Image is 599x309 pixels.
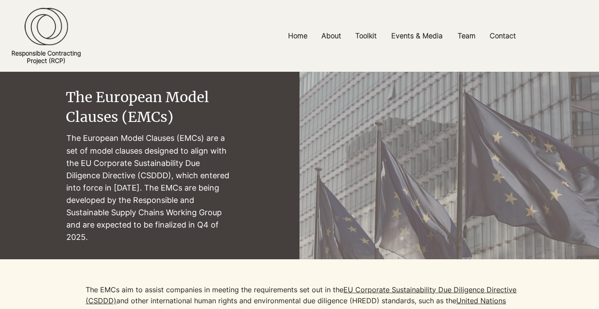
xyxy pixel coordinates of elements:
[387,26,447,46] p: Events & Media
[385,26,451,46] a: Events & Media
[317,26,346,46] p: About
[485,26,520,46] p: Contact
[351,26,381,46] p: Toolkit
[483,26,524,46] a: Contact
[453,26,480,46] p: Team
[315,26,349,46] a: About
[11,49,81,64] a: Responsible ContractingProject (RCP)
[281,26,315,46] a: Home
[349,26,385,46] a: Toolkit
[284,26,312,46] p: Home
[66,88,209,126] span: The European Model Clauses (EMCs)
[451,26,483,46] a: Team
[66,132,234,243] p: The European Model Clauses (EMCs) are a set of model clauses designed to align with the EU Corpor...
[206,26,599,46] nav: Site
